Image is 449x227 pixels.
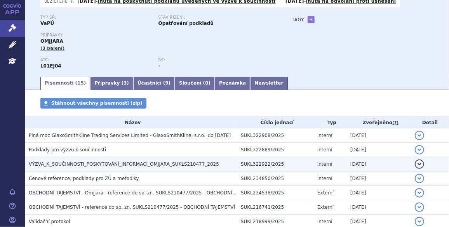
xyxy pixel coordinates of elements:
th: Zveřejněno [346,117,411,128]
button: detail [415,159,424,169]
td: SUKL216741/2025 [237,200,313,215]
span: Interní [317,161,332,167]
span: 3 [124,80,127,86]
th: Číslo jednací [237,117,313,128]
p: Typ SŘ: [40,15,151,20]
button: detail [415,203,424,212]
p: ATC: [40,58,151,62]
span: 9 [165,80,168,86]
span: Interní [317,147,332,152]
td: [DATE] [346,143,411,157]
span: (3 balení) [40,46,65,51]
td: SUKL234850/2025 [237,172,313,186]
span: Interní [317,133,332,138]
span: Cenové reference, podklady pro ZÚ a metodiky [29,176,139,181]
button: detail [415,131,424,140]
button: detail [415,145,424,154]
td: [DATE] [346,186,411,200]
strong: VaPÚ [40,21,54,26]
a: Přípravky (3) [90,77,133,90]
strong: - [158,63,160,69]
span: Podklady pro výzvu k součinnosti [29,147,106,152]
span: OBCHODNÍ TAJEMSTVÍ - reference do sp. zn. SUKLS210477/2025 - OBCHODNÍ TAJEMSTVÍ [29,204,235,210]
th: Detail [411,117,449,128]
td: [DATE] [346,172,411,186]
h3: Tagy [292,15,304,24]
th: Typ [313,117,346,128]
p: Stav řízení: [158,15,269,20]
span: OMJJARA [40,38,63,44]
span: 15 [77,80,84,86]
td: [DATE] [346,128,411,143]
a: Poznámka [215,77,250,90]
td: SUKL322908/2025 [237,128,313,143]
span: Plná moc GlaxoSmithKline Trading Services Limited - GlaxoSmithKline, s.r.o._do 28.5.2026 [29,133,231,138]
span: OBCHODNÍ TAJEMSTVÍ - Omjjara - reference do sp. zn. SUKLS210477/2025 - OBCHODNÍ TAJEMSTVÍ [29,190,258,196]
span: Externí [317,204,334,210]
td: [DATE] [346,200,411,215]
td: SUKL322889/2025 [237,143,313,157]
a: Písemnosti (15) [40,77,90,90]
button: detail [415,188,424,198]
button: detail [415,174,424,183]
span: Externí [317,190,334,196]
span: Interní [317,219,332,224]
span: Stáhnout všechny písemnosti (zip) [51,101,143,106]
span: 0 [205,80,208,86]
a: + [308,16,315,23]
a: Stáhnout všechny písemnosti (zip) [40,98,146,109]
th: Název [25,117,237,128]
td: [DATE] [346,157,411,172]
strong: MOMELOTINIB [40,63,61,69]
p: Přípravky: [40,33,276,38]
td: SUKL322922/2025 [237,157,313,172]
p: RS: [158,58,269,62]
span: VÝZVA_K_SOUČINNOSTI_POSKYTOVÁNÍ_INFORMACÍ_OMJJARA_SUKLS210477_2025 [29,161,219,167]
a: Newsletter [250,77,287,90]
a: Účastníci (9) [133,77,175,90]
abbr: (?) [392,120,399,126]
td: SUKL234538/2025 [237,186,313,200]
span: Validační protokol [29,219,70,224]
strong: Opatřování podkladů [158,21,214,26]
a: Sloučení (0) [175,77,215,90]
button: detail [415,217,424,226]
span: Interní [317,176,332,181]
